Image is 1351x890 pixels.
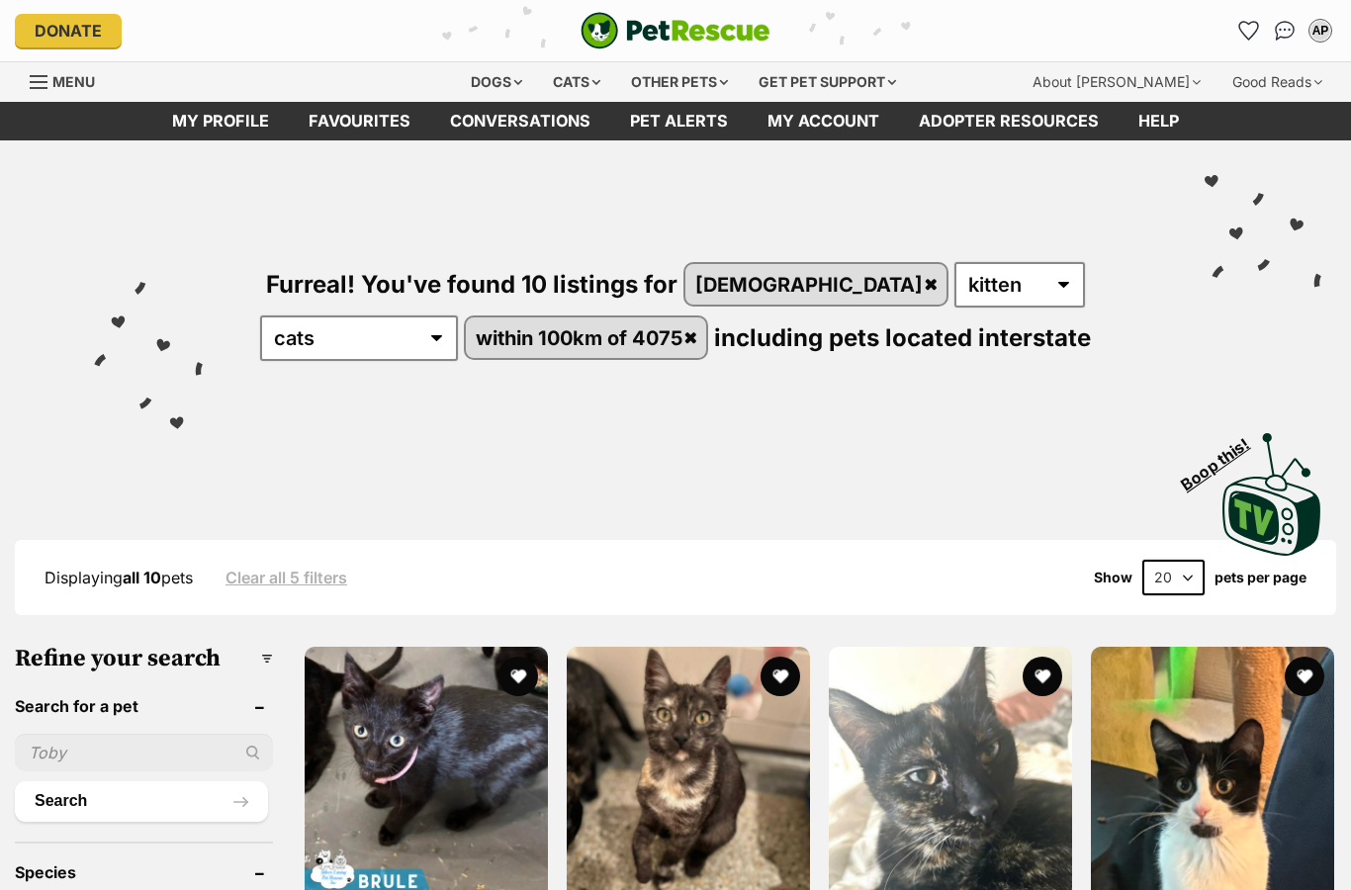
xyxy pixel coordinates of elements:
[289,102,430,140] a: Favourites
[581,12,770,49] img: logo-cat-932fe2b9b8326f06289b0f2fb663e598f794de774fb13d1741a6617ecf9a85b4.svg
[1305,15,1336,46] button: My account
[539,62,614,102] div: Cats
[305,647,548,890] img: Brule - Domestic Short Hair (DSH) Cat
[30,62,109,98] a: Menu
[748,102,899,140] a: My account
[685,264,946,305] a: [DEMOGRAPHIC_DATA]
[1269,15,1301,46] a: Conversations
[498,657,538,696] button: favourite
[714,323,1091,352] span: including pets located interstate
[1275,21,1296,41] img: chat-41dd97257d64d25036548639549fe6c8038ab92f7586957e7f3b1b290dea8141.svg
[1091,647,1334,890] img: Pipi - Domestic Short Hair (DSH) Cat
[1019,62,1215,102] div: About [PERSON_NAME]
[1218,62,1336,102] div: Good Reads
[1222,433,1321,556] img: PetRescue TV logo
[899,102,1119,140] a: Adopter resources
[1233,15,1336,46] ul: Account quick links
[1119,102,1199,140] a: Help
[15,14,122,47] a: Donate
[617,62,742,102] div: Other pets
[1285,657,1324,696] button: favourite
[1233,15,1265,46] a: Favourites
[152,102,289,140] a: My profile
[610,102,748,140] a: Pet alerts
[761,657,800,696] button: favourite
[15,863,273,881] header: Species
[745,62,910,102] div: Get pet support
[1222,415,1321,560] a: Boop this!
[567,647,810,890] img: Peaches - Domestic Short Hair (DSH) Cat
[15,734,273,771] input: Toby
[225,569,347,586] a: Clear all 5 filters
[45,568,193,587] span: Displaying pets
[1094,570,1132,585] span: Show
[457,62,536,102] div: Dogs
[15,645,273,672] h3: Refine your search
[15,781,268,821] button: Search
[15,697,273,715] header: Search for a pet
[1215,570,1306,585] label: pets per page
[466,317,706,358] a: within 100km of 4075
[1178,422,1269,493] span: Boop this!
[123,568,161,587] strong: all 10
[430,102,610,140] a: conversations
[829,647,1072,890] img: Pepper - Domestic Short Hair (DSH) Cat
[581,12,770,49] a: PetRescue
[1023,657,1062,696] button: favourite
[1310,21,1330,41] div: AP
[52,73,95,90] span: Menu
[266,270,677,299] span: Furreal! You've found 10 listings for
